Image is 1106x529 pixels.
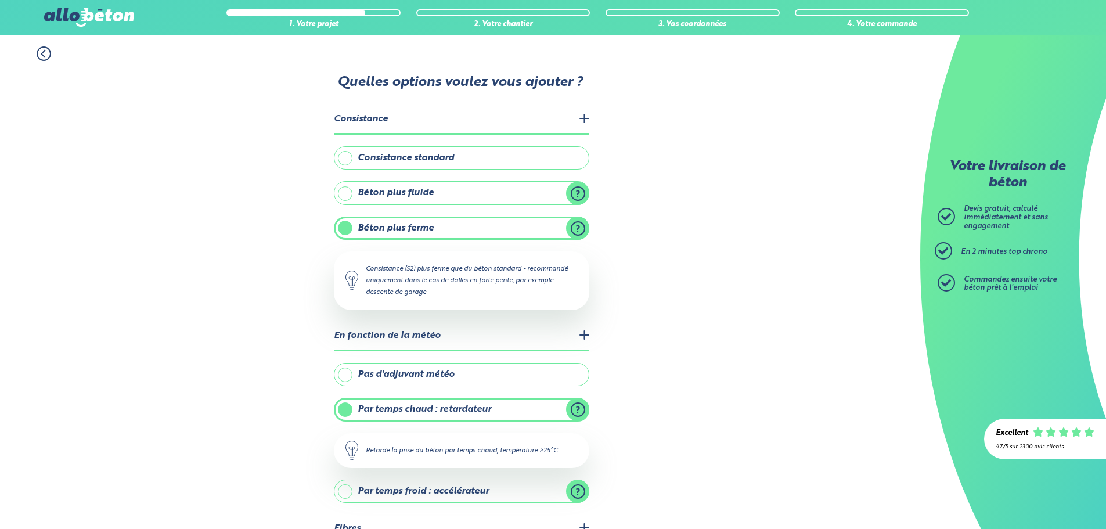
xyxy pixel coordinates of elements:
[416,20,590,29] div: 2. Votre chantier
[334,217,589,240] label: Béton plus ferme
[964,276,1057,292] span: Commandez ensuite votre béton prêt à l'emploi
[334,363,589,386] label: Pas d'adjuvant météo
[334,322,589,351] legend: En fonction de la météo
[795,20,969,29] div: 4. Votre commande
[334,480,589,503] label: Par temps froid : accélérateur
[1003,484,1093,516] iframe: Help widget launcher
[996,444,1094,450] div: 4.7/5 sur 2300 avis clients
[941,159,1074,191] p: Votre livraison de béton
[334,181,589,204] label: Béton plus fluide
[44,8,134,27] img: allobéton
[334,105,589,135] legend: Consistance
[996,429,1028,438] div: Excellent
[333,75,588,91] p: Quelles options voulez vous ajouter ?
[964,205,1048,229] span: Devis gratuit, calculé immédiatement et sans engagement
[334,146,589,170] label: Consistance standard
[334,433,589,468] div: Retarde la prise du béton par temps chaud, température >25°C
[606,20,780,29] div: 3. Vos coordonnées
[961,248,1047,255] span: En 2 minutes top chrono
[226,20,401,29] div: 1. Votre projet
[334,398,589,421] label: Par temps chaud : retardateur
[334,251,589,310] div: Consistance (S2) plus ferme que du béton standard - recommandé uniquement dans le cas de dalles e...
